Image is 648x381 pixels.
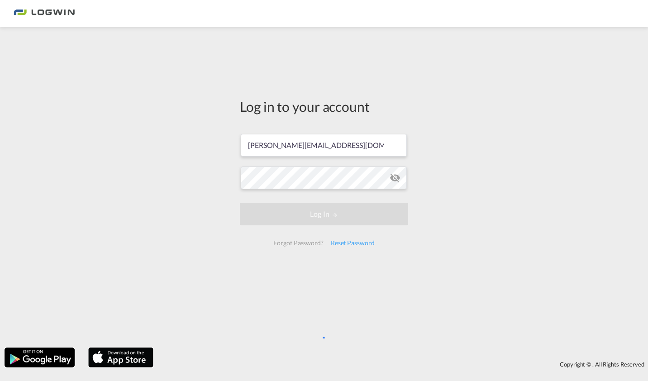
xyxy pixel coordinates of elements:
[4,347,76,368] img: google.png
[241,134,407,157] input: Enter email/phone number
[327,235,378,251] div: Reset Password
[240,203,408,225] button: LOGIN
[240,97,408,116] div: Log in to your account
[158,357,648,372] div: Copyright © . All Rights Reserved
[87,347,154,368] img: apple.png
[270,235,327,251] div: Forgot Password?
[14,4,75,24] img: 2761ae10d95411efa20a1f5e0282d2d7.png
[390,172,400,183] md-icon: icon-eye-off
